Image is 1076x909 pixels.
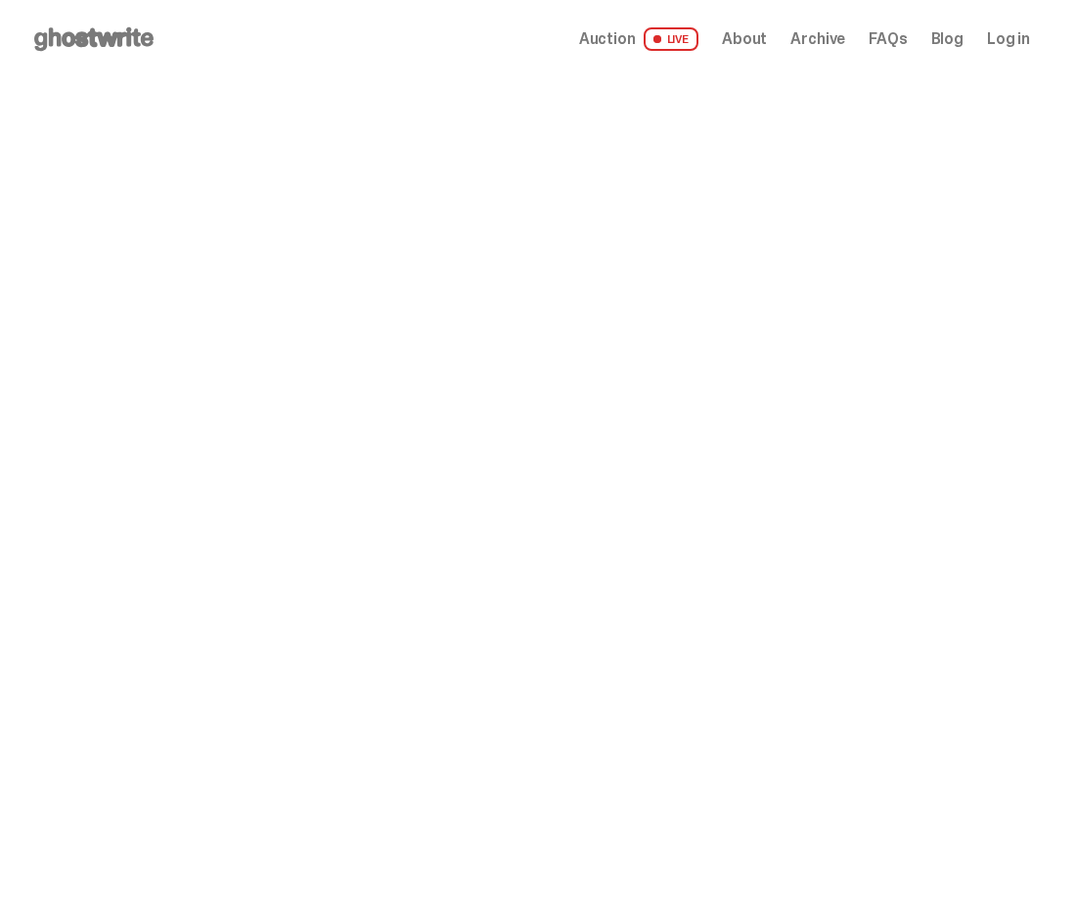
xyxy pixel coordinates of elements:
[644,27,699,51] span: LIVE
[931,31,964,47] a: Blog
[790,31,845,47] a: Archive
[987,31,1030,47] a: Log in
[579,27,698,51] a: Auction LIVE
[722,31,767,47] a: About
[869,31,907,47] a: FAQs
[579,31,636,47] span: Auction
